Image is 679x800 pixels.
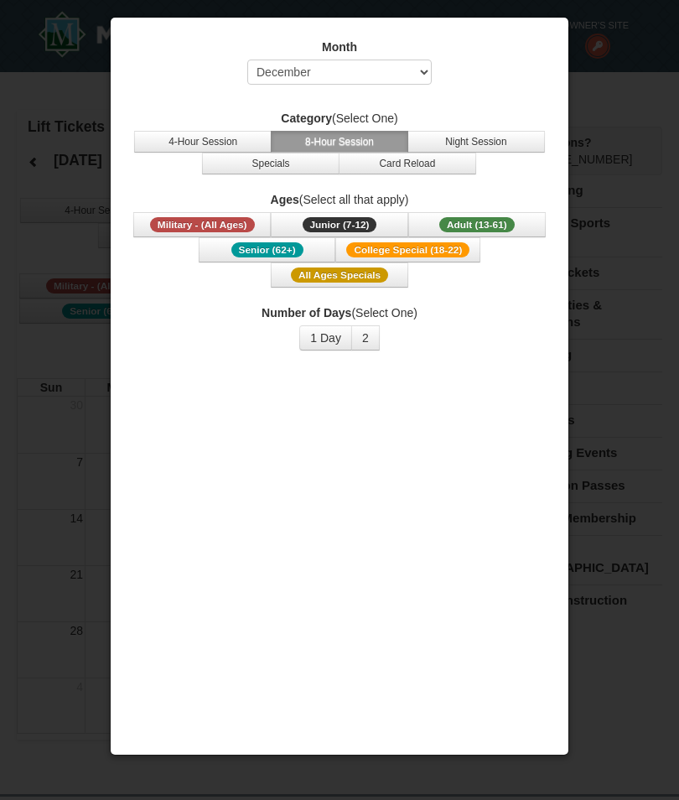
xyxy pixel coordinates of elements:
[291,268,388,283] span: All Ages Specials
[231,242,303,257] span: Senior (62+)
[271,131,408,153] button: 8-Hour Session
[339,153,476,174] button: Card Reload
[281,112,332,125] strong: Category
[346,242,469,257] span: College Special (18-22)
[262,306,351,319] strong: Number of Days
[133,212,271,237] button: Military - (All Ages)
[132,191,548,208] label: (Select all that apply)
[271,262,408,288] button: All Ages Specials
[299,325,352,351] button: 1 Day
[202,153,339,174] button: Specials
[322,40,357,54] strong: Month
[132,304,548,321] label: (Select One)
[335,237,480,262] button: College Special (18-22)
[407,131,545,153] button: Night Session
[408,212,546,237] button: Adult (13-61)
[199,237,336,262] button: Senior (62+)
[303,217,377,232] span: Junior (7-12)
[134,131,272,153] button: 4-Hour Session
[271,212,408,237] button: Junior (7-12)
[132,110,548,127] label: (Select One)
[351,325,380,351] button: 2
[150,217,255,232] span: Military - (All Ages)
[439,217,515,232] span: Adult (13-61)
[271,193,299,206] strong: Ages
